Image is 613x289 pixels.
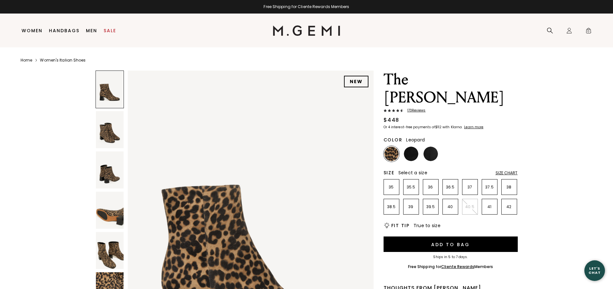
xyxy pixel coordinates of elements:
button: Add to Bag [384,236,518,252]
img: M.Gemi [273,25,340,36]
a: Sale [104,28,116,33]
klarna-placement-style-body: with Klarna [442,125,463,130]
h2: Fit Tip [391,223,410,228]
p: 40 [443,204,458,209]
p: 35.5 [404,185,419,190]
p: 39.5 [423,204,438,209]
a: Learn more [463,125,483,129]
h2: Color [384,137,403,142]
div: Free Shipping for Members [408,264,493,269]
span: True to size [413,222,441,229]
div: $448 [384,116,399,124]
klarna-placement-style-amount: $112 [435,125,441,130]
a: Home [21,58,32,63]
img: Dark Gunmetal Nappa [443,147,458,161]
p: 42 [502,204,517,209]
p: 36.5 [443,185,458,190]
span: Leopard [406,137,425,143]
img: Black Suede [404,147,418,161]
img: The Cristina [96,151,124,188]
klarna-placement-style-cta: Learn more [464,125,483,130]
img: Black Nappa [423,147,438,161]
img: Chocolate Nappa [463,147,477,161]
a: Handbags [49,28,79,33]
p: 39 [404,204,419,209]
span: 0 [585,29,592,35]
p: 37.5 [482,185,497,190]
div: Size Chart [496,170,518,176]
a: Cliente Rewards [441,264,474,269]
h1: The [PERSON_NAME] [384,71,518,107]
h2: Size [384,170,395,175]
img: The Cristina [96,232,124,269]
img: Leopard [384,147,399,161]
p: 40.5 [462,204,478,209]
span: Select a size [398,169,427,176]
p: 36 [423,185,438,190]
img: The Cristina [96,111,124,148]
p: 38 [502,185,517,190]
p: 35 [384,185,399,190]
p: 41 [482,204,497,209]
a: Women [22,28,42,33]
div: Let's Chat [584,266,605,275]
p: 38.5 [384,204,399,209]
a: Men [86,28,97,33]
img: The Cristina [96,192,124,229]
span: 173 Review s [404,109,426,112]
a: 173Reviews [384,109,518,114]
p: 37 [462,185,478,190]
a: Women's Italian Shoes [40,58,86,63]
klarna-placement-style-body: Or 4 interest-free payments of [384,125,435,130]
div: Ships in 5 to 7 days. [384,255,518,259]
div: NEW [344,76,368,87]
